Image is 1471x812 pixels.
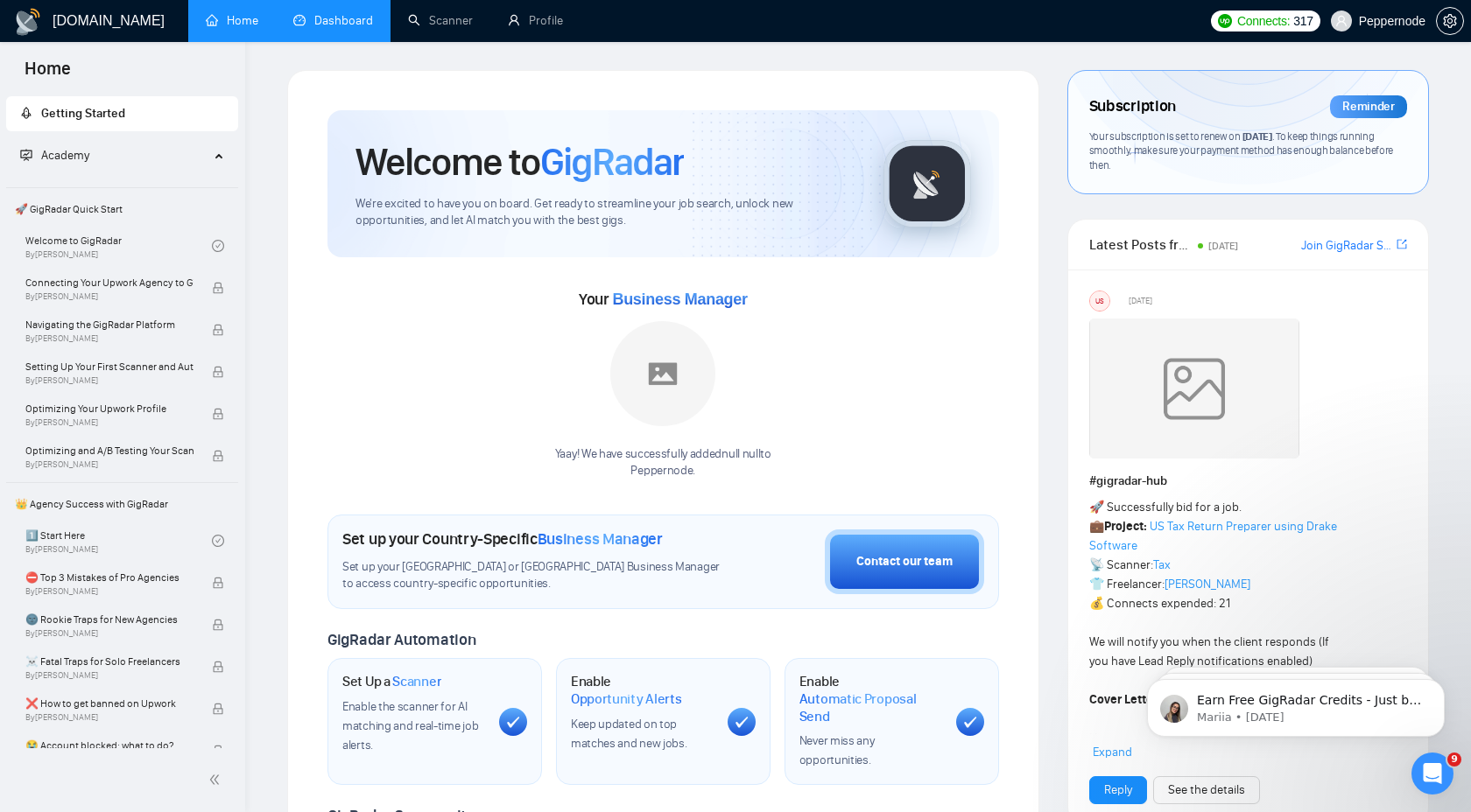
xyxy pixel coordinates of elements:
[1093,745,1132,759] span: Expand
[25,358,194,375] span: Setting Up Your First Scanner and Auto-Bidder
[610,321,715,426] img: placeholder.png
[342,529,663,549] h1: Set up your Country-Specific
[8,192,236,227] span: 🚀 GigRadar Quick Start
[355,196,855,229] span: We're excited to have you on board. Get ready to streamline your job search, unlock new opportuni...
[25,670,194,681] span: By [PERSON_NAME]
[25,291,194,302] span: By [PERSON_NAME]
[1089,92,1176,122] span: Subscription
[25,400,194,417] span: Optimizing Your Upwork Profile
[25,586,194,597] span: By [PERSON_NAME]
[1397,236,1407,253] a: export
[1301,236,1393,255] a: Join GigRadar Slack Community
[25,459,194,470] span: By [PERSON_NAME]
[293,13,373,28] a: dashboardDashboard
[1218,14,1232,28] img: upwork-logo.png
[1089,318,1299,458] img: weqQh+iSagEgQAAAABJRU5ErkJggg==
[571,673,714,707] h1: Enable
[571,690,682,708] span: Opportunity Alerts
[6,96,238,131] li: Getting Started
[355,138,684,185] h1: Welcome to
[555,463,771,479] p: Peppernode .
[8,486,236,521] span: 👑 Agency Success with GigRadar
[41,148,89,163] span: Academy
[25,442,194,459] span: Optimizing and A/B Testing Your Scanner for Better Results
[342,699,478,752] span: Enable the scanner for AI matching and real-time job alerts.
[25,653,194,670] span: ☠️ Fatal Traps for Solo Freelancers
[212,535,224,547] span: check-circle
[212,450,224,462] span: lock
[25,695,194,712] span: ❌ How to get banned on Upwork
[1129,293,1152,309] span: [DATE]
[1437,14,1463,28] span: setting
[25,227,212,265] a: Welcome to GigRadarBy[PERSON_NAME]
[1089,519,1337,553] a: US Tax Return Preparer using Drake Software
[212,324,224,336] span: lock
[212,745,224,757] span: lock
[212,282,224,294] span: lock
[1153,557,1171,572] a: Tax
[508,13,563,28] a: userProfile
[1089,234,1193,255] span: Latest Posts from the GigRadar Community
[25,611,194,628] span: 🌚 Rookie Traps for New Agencies
[1335,15,1348,27] span: user
[212,408,224,420] span: lock
[25,628,194,639] span: By [PERSON_NAME]
[1397,237,1407,251] span: export
[25,712,194,723] span: By [PERSON_NAME]
[212,366,224,378] span: lock
[342,559,728,592] span: Set up your [GEOGRAPHIC_DATA] or [GEOGRAPHIC_DATA] Business Manager to access country-specific op...
[1293,11,1313,31] span: 317
[1090,291,1109,311] div: US
[25,375,194,386] span: By [PERSON_NAME]
[612,290,747,308] span: Business Manager
[579,290,748,309] span: Your
[1089,129,1394,171] span: Your subscription is set to renew on . To keep things running smoothly, make sure your payment me...
[212,661,224,673] span: lock
[408,13,473,28] a: searchScanner
[208,771,226,788] span: double-left
[212,577,224,589] span: lock
[799,733,875,767] span: Never miss any opportunities.
[1447,752,1461,766] span: 9
[1330,95,1407,118] div: Reminder
[206,13,258,28] a: homeHome
[1411,752,1453,794] iframe: Intercom live chat
[1436,14,1464,28] a: setting
[25,316,194,333] span: Navigating the GigRadar Platform
[538,529,663,549] span: Business Manager
[1242,129,1272,143] span: [DATE]
[25,521,212,560] a: 1️⃣ Start HereBy[PERSON_NAME]
[825,529,984,594] button: Contact our team
[540,138,684,185] span: GigRadar
[856,552,953,571] div: Contact our team
[1089,776,1147,804] button: Reply
[1436,7,1464,35] button: setting
[555,446,771,479] div: Yaay! We have successfully added null null to
[20,148,89,163] span: Academy
[14,8,42,36] img: logo
[799,690,942,724] span: Automatic Proposal Send
[1089,692,1175,707] strong: Cover Letter 👇
[327,630,475,649] span: GigRadar Automation
[1104,780,1132,800] a: Reply
[392,673,441,690] span: Scanner
[212,703,224,715] span: lock
[212,240,224,252] span: check-circle
[1089,472,1407,491] h1: # gigradar-hub
[11,56,85,93] span: Home
[1165,577,1250,591] a: [PERSON_NAME]
[1104,519,1147,534] strong: Project:
[1208,240,1238,252] span: [DATE]
[342,673,441,690] h1: Set Up a
[25,333,194,344] span: By [PERSON_NAME]
[20,107,32,119] span: rocket
[25,737,194,754] span: 😭 Account blocked: what to do?
[883,140,971,227] img: gigradar-logo.png
[25,274,194,291] span: Connecting Your Upwork Agency to GigRadar
[20,149,32,161] span: fund-projection-screen
[799,673,942,724] h1: Enable
[1121,642,1471,765] iframe: Intercom notifications message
